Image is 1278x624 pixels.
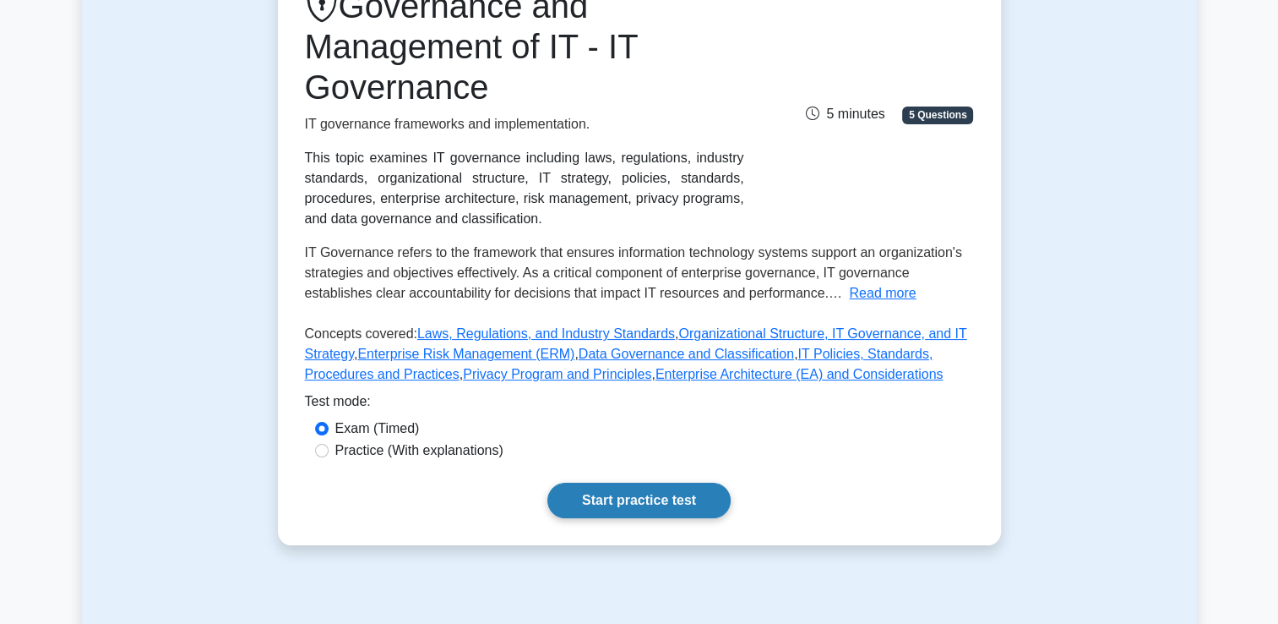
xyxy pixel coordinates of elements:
[579,347,794,361] a: Data Governance and Classification
[305,114,744,134] p: IT governance frameworks and implementation.
[305,391,974,419] div: Test mode:
[849,283,916,304] button: Read more
[357,347,574,361] a: Enterprise Risk Management (ERM)
[806,107,884,121] span: 5 minutes
[305,245,962,300] span: IT Governance refers to the framework that ensures information technology systems support an orga...
[305,324,974,391] p: Concepts covered: , , , , , ,
[902,107,973,123] span: 5 Questions
[335,419,420,439] label: Exam (Timed)
[463,367,651,381] a: Privacy Program and Principles
[547,483,731,518] a: Start practice test
[655,367,944,381] a: Enterprise Architecture (EA) and Considerations
[335,441,503,461] label: Practice (With explanations)
[305,148,744,229] div: This topic examines IT governance including laws, regulations, industry standards, organizational...
[417,326,675,341] a: Laws, Regulations, and Industry Standards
